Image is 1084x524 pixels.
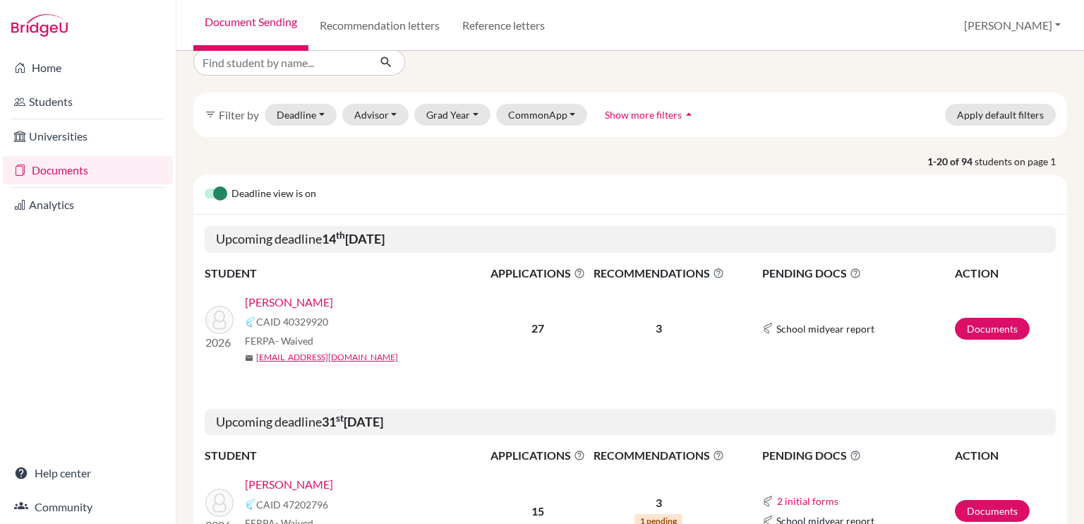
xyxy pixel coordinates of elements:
[488,447,588,464] span: APPLICATIONS
[205,489,234,517] img: Cardenas, David
[762,323,773,334] img: Common App logo
[265,104,337,126] button: Deadline
[205,334,234,351] p: 2026
[3,191,173,219] a: Analytics
[531,321,544,335] b: 27
[776,321,874,336] span: School midyear report
[256,314,328,329] span: CAID 40329920
[231,186,316,203] span: Deadline view is on
[205,446,487,465] th: STUDENT
[336,412,344,424] sup: st
[336,230,345,241] sup: th
[245,354,253,362] span: mail
[958,12,1067,39] button: [PERSON_NAME]
[322,231,385,246] b: 14 [DATE]
[762,447,953,464] span: PENDING DOCS
[3,122,173,150] a: Universities
[488,265,588,282] span: APPLICATIONS
[256,497,328,512] span: CAID 47202796
[256,351,398,364] a: [EMAIL_ADDRESS][DOMAIN_NAME]
[3,88,173,116] a: Students
[245,333,313,348] span: FERPA
[927,154,975,169] strong: 1-20 of 94
[589,265,728,282] span: RECOMMENDATIONS
[245,476,333,493] a: [PERSON_NAME]
[589,494,728,511] p: 3
[3,493,173,521] a: Community
[955,500,1030,522] a: Documents
[205,226,1056,253] h5: Upcoming deadline
[245,316,256,328] img: Common App logo
[496,104,588,126] button: CommonApp
[975,154,1067,169] span: students on page 1
[205,409,1056,436] h5: Upcoming deadline
[11,14,68,37] img: Bridge-U
[414,104,490,126] button: Grad Year
[589,320,728,337] p: 3
[762,496,773,507] img: Common App logo
[955,318,1030,340] a: Documents
[3,156,173,184] a: Documents
[776,493,839,509] button: 2 initial forms
[245,499,256,510] img: Common App logo
[954,264,1056,282] th: ACTION
[593,104,708,126] button: Show more filtersarrow_drop_up
[531,504,544,518] b: 15
[245,294,333,311] a: [PERSON_NAME]
[945,104,1056,126] button: Apply default filters
[205,264,487,282] th: STUDENT
[275,335,313,347] span: - Waived
[3,459,173,487] a: Help center
[342,104,409,126] button: Advisor
[762,265,953,282] span: PENDING DOCS
[589,447,728,464] span: RECOMMENDATIONS
[605,109,682,121] span: Show more filters
[193,49,368,76] input: Find student by name...
[205,109,216,120] i: filter_list
[219,108,259,121] span: Filter by
[205,306,234,334] img: Vazquez, Alejandro
[3,54,173,82] a: Home
[322,414,383,429] b: 31 [DATE]
[954,446,1056,465] th: ACTION
[682,107,696,121] i: arrow_drop_up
